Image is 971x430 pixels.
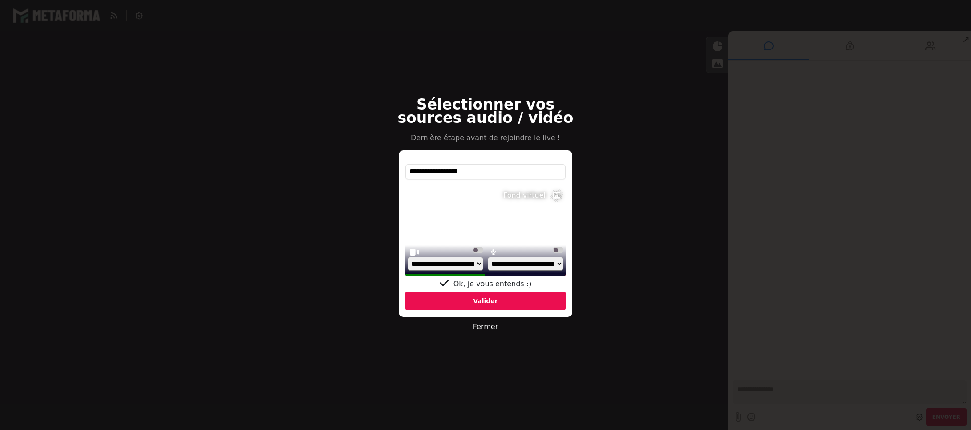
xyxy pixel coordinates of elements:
div: Valider [405,292,566,310]
h2: Sélectionner vos sources audio / vidéo [394,98,577,125]
p: Dernière étape avant de rejoindre le live ! [394,133,577,143]
div: Fond virtuel [503,190,546,201]
span: Ok, je vous entends :) [453,280,532,288]
a: Fermer [473,322,498,331]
